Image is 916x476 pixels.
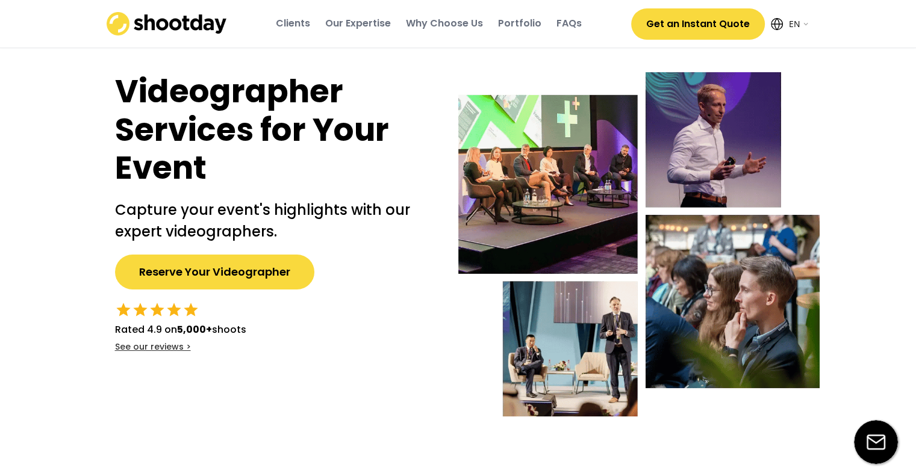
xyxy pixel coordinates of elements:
[115,199,434,243] h2: Capture your event's highlights with our expert videographers.
[182,301,199,318] button: star
[166,301,182,318] button: star
[556,17,582,30] div: FAQs
[458,72,820,416] img: Event-hero-intl%402x.webp
[631,8,765,40] button: Get an Instant Quote
[115,255,314,289] button: Reserve Your Videographer
[107,12,227,36] img: shootday_logo.png
[177,323,212,336] strong: 5,000+
[854,420,898,464] img: email-icon%20%281%29.svg
[132,301,149,318] button: star
[325,17,391,30] div: Our Expertise
[115,323,246,337] div: Rated 4.9 on shoots
[406,17,483,30] div: Why Choose Us
[149,301,166,318] button: star
[276,17,310,30] div: Clients
[115,341,191,353] div: See our reviews >
[771,18,783,30] img: Icon%20feather-globe%20%281%29.svg
[498,17,541,30] div: Portfolio
[115,72,434,187] h1: Videographer Services for Your Event
[115,301,132,318] button: star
